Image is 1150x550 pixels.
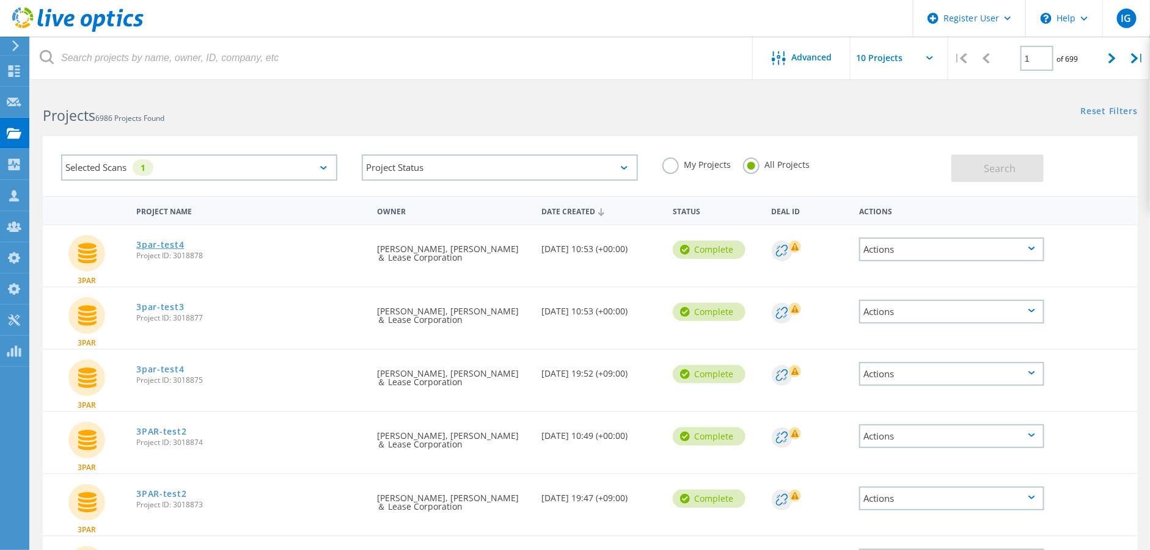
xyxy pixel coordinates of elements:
div: Actions [859,424,1044,448]
a: 3PAR-test2 [136,490,186,498]
button: Search [951,154,1044,182]
div: [PERSON_NAME], [PERSON_NAME] ＆ Lease Corporation [372,288,536,336]
div: Actions [853,199,1050,222]
a: 3par-test4 [136,365,184,374]
label: My Projects [662,157,731,169]
div: [DATE] 10:49 (+00:00) [535,412,667,452]
input: Search projects by name, owner, ID, company, etc [31,37,753,79]
div: [DATE] 10:53 (+00:00) [535,288,667,328]
a: Live Optics Dashboard [12,26,144,34]
div: Project Status [362,154,638,181]
div: [PERSON_NAME], [PERSON_NAME] ＆ Lease Corporation [372,474,536,523]
span: Project ID: 3018874 [136,439,365,446]
span: 6986 Projects Found [95,113,164,123]
span: IG [1121,13,1132,23]
div: | [1125,37,1150,80]
span: Project ID: 3018878 [136,252,365,259]
a: 3par-test3 [136,303,184,311]
span: 3PAR [78,402,96,409]
span: Advanced [792,53,832,62]
span: 3PAR [78,277,96,284]
div: [PERSON_NAME], [PERSON_NAME] ＆ Lease Corporation [372,412,536,461]
svg: \n [1041,13,1052,24]
div: Actions [859,362,1044,386]
span: 3PAR [78,464,96,471]
div: Actions [859,300,1044,324]
span: 3PAR [78,526,96,534]
a: Reset Filters [1081,107,1138,117]
span: Project ID: 3018875 [136,377,365,384]
a: 3par-test4 [136,241,184,249]
div: Complete [673,241,745,259]
div: Actions [859,237,1044,261]
label: All Projects [743,157,810,169]
div: [DATE] 19:47 (+09:00) [535,474,667,515]
div: [PERSON_NAME], [PERSON_NAME] ＆ Lease Corporation [372,350,536,399]
div: [DATE] 10:53 (+00:00) [535,225,667,266]
span: of 699 [1057,54,1078,64]
span: Search [984,162,1016,175]
span: Project ID: 3018877 [136,314,365,322]
div: Complete [673,365,745,383]
div: Status [667,199,765,222]
div: Deal Id [766,199,853,222]
span: Project ID: 3018873 [136,501,365,508]
b: Projects [43,106,95,125]
span: 3PAR [78,339,96,347]
div: | [948,37,973,80]
div: Complete [673,427,745,446]
div: [DATE] 19:52 (+09:00) [535,350,667,390]
a: 3PAR-test2 [136,427,186,436]
div: Owner [372,199,536,222]
div: [PERSON_NAME], [PERSON_NAME] ＆ Lease Corporation [372,225,536,274]
div: Date Created [535,199,667,222]
div: Selected Scans [61,154,337,181]
div: 1 [133,159,153,176]
div: Complete [673,303,745,321]
div: Complete [673,490,745,508]
div: Actions [859,487,1044,510]
div: Project Name [130,199,371,222]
